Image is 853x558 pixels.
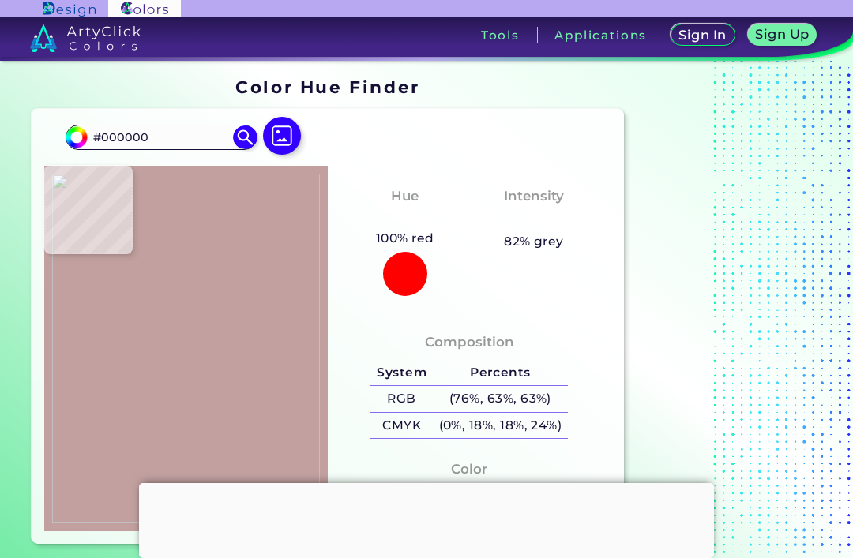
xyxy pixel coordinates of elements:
img: icon search [233,125,257,149]
h5: RGB [370,386,432,412]
h5: (76%, 63%, 63%) [433,386,568,412]
iframe: Advertisement [139,483,714,554]
h1: Color Hue Finder [235,75,419,99]
input: type color.. [88,126,235,148]
h5: Percents [433,360,568,386]
h4: Intensity [504,185,564,208]
h5: Sign Up [757,28,806,40]
img: e18ed1c4-fc7a-49e1-8be5-469b8a25402c [52,174,320,523]
h4: Color [451,458,487,481]
h3: Applications [554,29,647,41]
img: ArtyClick Design logo [43,2,96,17]
h5: System [370,360,432,386]
h5: 82% grey [504,231,564,252]
h5: Sign In [681,29,724,41]
h3: Tools [481,29,520,41]
h3: Red [384,210,426,229]
a: Sign In [674,25,732,46]
h3: Pale [511,210,556,229]
h4: Hue [391,185,419,208]
a: Sign Up [750,25,814,46]
h5: 100% red [370,228,440,249]
img: icon picture [263,117,301,155]
h4: Composition [425,331,514,354]
h5: CMYK [370,413,432,439]
img: logo_artyclick_colors_white.svg [30,24,141,52]
h5: (0%, 18%, 18%, 24%) [433,413,568,439]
